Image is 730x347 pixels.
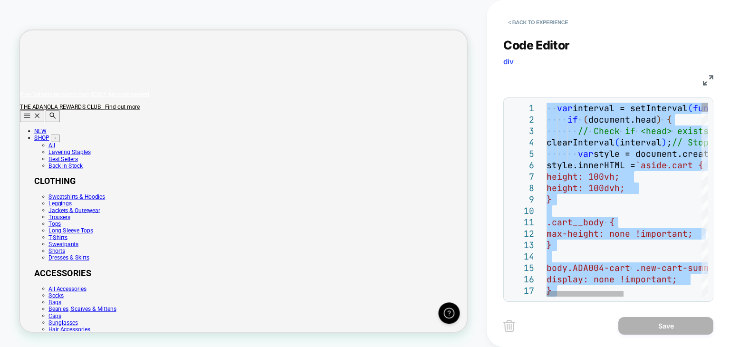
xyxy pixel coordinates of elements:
span: document.head [588,114,656,125]
a: Tops [38,253,55,262]
span: if [567,114,578,125]
div: 4 [509,137,534,148]
div: 15 [509,262,534,274]
button: < Back to experience [503,15,573,30]
div: 1 [509,103,534,114]
a: Sweatshirts & Hoodies [38,217,114,226]
span: interval = setInterval [573,103,688,114]
div: 9 [509,194,534,205]
span: display: none !important; [547,274,677,285]
span: .cart__body { [547,217,615,228]
span: ; [667,137,672,148]
div: 7 [509,171,534,183]
a: T-Shirts [38,271,63,280]
span: `aside.cart { [635,160,703,171]
span: // Check if <head> exists [578,125,709,136]
div: 12 [509,228,534,240]
h2: ACCESSORIES [19,317,596,330]
span: ( [615,137,620,148]
a: Dresses & Skirts [38,299,92,308]
img: fullscreen [703,75,713,86]
div: 16 [509,274,534,285]
span: ( [688,103,693,114]
div: 2 [509,114,534,125]
a: Leggings [38,226,69,235]
div: 10 [509,205,534,217]
div: 11 [509,217,534,228]
h2: CLOTHING [19,194,596,208]
span: } [547,240,552,251]
span: } [547,194,552,205]
div: 3 [509,125,534,137]
a: Layering Staples [38,158,94,167]
a: Sweatpants [38,280,78,289]
a: Best Sellers [38,167,77,176]
a: Jackets & Outerwear [38,235,107,244]
span: clearInterval [547,137,615,148]
span: style.innerHTML = [547,160,635,171]
span: Code Editor [503,38,570,52]
a: Long Sleeve Tops [38,262,97,271]
span: height: 100dvh; [547,183,625,193]
a: SHOP [19,139,39,148]
span: var [557,103,573,114]
a: Shorts [38,289,60,299]
span: interval [620,137,662,148]
div: 8 [509,183,534,194]
div: 6 [509,160,534,171]
img: delete [503,320,515,332]
span: div [503,57,514,66]
span: ) [656,114,662,125]
a: Back in Stock [38,176,84,185]
a: NEW [19,130,35,139]
div: 5 [509,148,534,160]
span: ) [662,137,667,148]
span: var [578,148,594,159]
div: 13 [509,240,534,251]
div: 17 [509,285,534,297]
button: Save [618,317,713,335]
span: max-height: none !important; [547,228,693,239]
a: Trousers [38,244,67,253]
span: } [547,285,552,296]
a: All [38,149,47,158]
span: height: 100vh; [547,171,620,182]
span: ( [583,114,588,125]
span: { [667,114,672,125]
div: 14 [509,251,534,262]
